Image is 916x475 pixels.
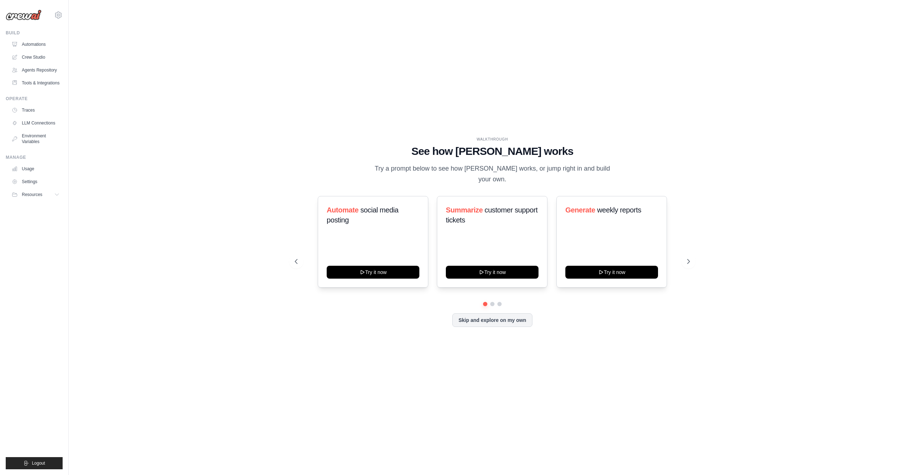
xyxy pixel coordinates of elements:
[9,77,63,89] a: Tools & Integrations
[446,266,539,279] button: Try it now
[327,206,399,224] span: social media posting
[9,189,63,200] button: Resources
[295,145,690,158] h1: See how [PERSON_NAME] works
[9,39,63,50] a: Automations
[22,192,42,197] span: Resources
[9,52,63,63] a: Crew Studio
[9,64,63,76] a: Agents Repository
[597,206,641,214] span: weekly reports
[9,163,63,175] a: Usage
[446,206,537,224] span: customer support tickets
[565,266,658,279] button: Try it now
[6,457,63,469] button: Logout
[372,163,613,185] p: Try a prompt below to see how [PERSON_NAME] works, or jump right in and build your own.
[9,117,63,129] a: LLM Connections
[452,313,532,327] button: Skip and explore on my own
[9,104,63,116] a: Traces
[6,96,63,102] div: Operate
[295,137,690,142] div: WALKTHROUGH
[32,460,45,466] span: Logout
[565,206,595,214] span: Generate
[9,130,63,147] a: Environment Variables
[9,176,63,187] a: Settings
[446,206,483,214] span: Summarize
[327,206,359,214] span: Automate
[6,10,42,20] img: Logo
[327,266,419,279] button: Try it now
[6,30,63,36] div: Build
[6,155,63,160] div: Manage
